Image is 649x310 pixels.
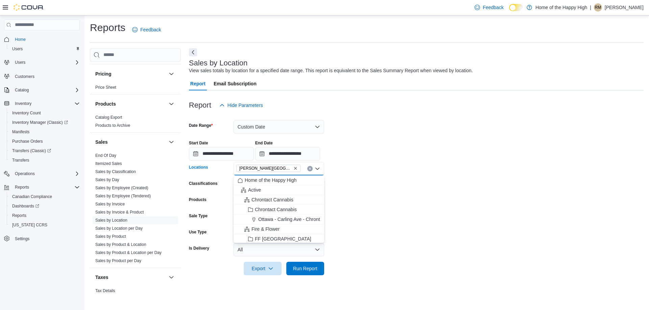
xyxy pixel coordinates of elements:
[234,195,324,205] button: Chrontact Cannabis
[7,108,82,118] button: Inventory Count
[12,35,28,44] a: Home
[15,171,35,176] span: Operations
[595,3,601,11] span: RM
[15,101,31,106] span: Inventory
[95,288,115,293] a: Tax Details
[95,250,162,255] a: Sales by Product & Location per Day
[535,3,587,11] p: Home of the Happy High
[95,202,125,206] a: Sales by Invoice
[234,120,324,134] button: Custom Date
[167,138,175,146] button: Sales
[95,123,130,128] a: Products to Archive
[9,212,80,220] span: Reports
[7,156,82,165] button: Transfers
[9,128,80,136] span: Manifests
[7,118,82,127] a: Inventory Manager (Classic)
[95,115,122,120] a: Catalog Export
[12,46,23,52] span: Users
[7,201,82,211] a: Dashboards
[227,102,263,109] span: Hide Parameters
[9,202,42,210] a: Dashboards
[95,226,143,231] a: Sales by Location per Day
[12,203,39,209] span: Dashboards
[9,212,29,220] a: Reports
[95,101,166,107] button: Products
[9,156,80,164] span: Transfers
[1,169,82,178] button: Operations
[255,235,311,242] span: FF [GEOGRAPHIC_DATA]
[9,45,80,53] span: Users
[594,3,602,11] div: Roberta Mortimer
[12,58,28,66] button: Users
[286,262,324,275] button: Run Report
[255,206,297,213] span: Chrontact Cannabis
[95,274,166,281] button: Taxes
[1,182,82,192] button: Reports
[95,234,126,239] a: Sales by Product
[1,34,82,44] button: Home
[12,234,80,243] span: Settings
[167,70,175,78] button: Pricing
[15,37,26,42] span: Home
[95,161,122,166] span: Itemized Sales
[95,169,136,174] span: Sales by Classification
[129,23,164,36] a: Feedback
[12,170,80,178] span: Operations
[95,242,146,247] a: Sales by Product & Location
[95,186,148,190] a: Sales by Employee (Created)
[189,147,254,161] input: Press the down key to open a popover containing a calendar.
[234,234,324,244] button: FF [GEOGRAPHIC_DATA]
[1,58,82,67] button: Users
[189,123,213,128] label: Date Range
[9,109,80,117] span: Inventory Count
[15,74,34,79] span: Customers
[9,118,71,126] a: Inventory Manager (Classic)
[15,185,29,190] span: Reports
[234,215,324,224] button: Ottawa - Carling Ave - Chrontact Cannabis
[483,4,503,11] span: Feedback
[9,109,44,117] a: Inventory Count
[95,101,116,107] h3: Products
[605,3,644,11] p: [PERSON_NAME]
[248,262,278,275] span: Export
[95,139,166,145] button: Sales
[9,137,46,145] a: Purchase Orders
[12,72,80,80] span: Customers
[189,140,208,146] label: Start Date
[140,26,161,33] span: Feedback
[12,58,80,66] span: Users
[9,45,25,53] a: Users
[7,44,82,54] button: Users
[4,32,80,261] nav: Complex example
[12,110,41,116] span: Inventory Count
[12,158,29,163] span: Transfers
[251,226,280,232] span: Fire & Flower
[1,71,82,81] button: Customers
[307,166,313,171] button: Clear input
[234,224,324,234] button: Fire & Flower
[95,177,119,182] a: Sales by Day
[12,222,47,228] span: [US_STATE] CCRS
[95,85,116,90] span: Price Sheet
[234,185,324,195] button: Active
[9,202,80,210] span: Dashboards
[245,177,296,184] span: Home of the Happy High
[7,211,82,220] button: Reports
[189,59,248,67] h3: Sales by Location
[9,147,54,155] a: Transfers (Classic)
[251,196,293,203] span: Chrontact Cannabis
[189,48,197,56] button: Next
[90,151,181,267] div: Sales
[15,236,29,242] span: Settings
[90,21,125,34] h1: Reports
[95,153,116,158] span: End Of Day
[315,166,320,171] button: Close list of options
[90,113,181,132] div: Products
[239,165,292,172] span: [PERSON_NAME][GEOGRAPHIC_DATA] - Fire & Flower
[12,194,52,199] span: Canadian Compliance
[95,274,109,281] h3: Taxes
[189,229,207,235] label: Use Type
[95,71,111,77] h3: Pricing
